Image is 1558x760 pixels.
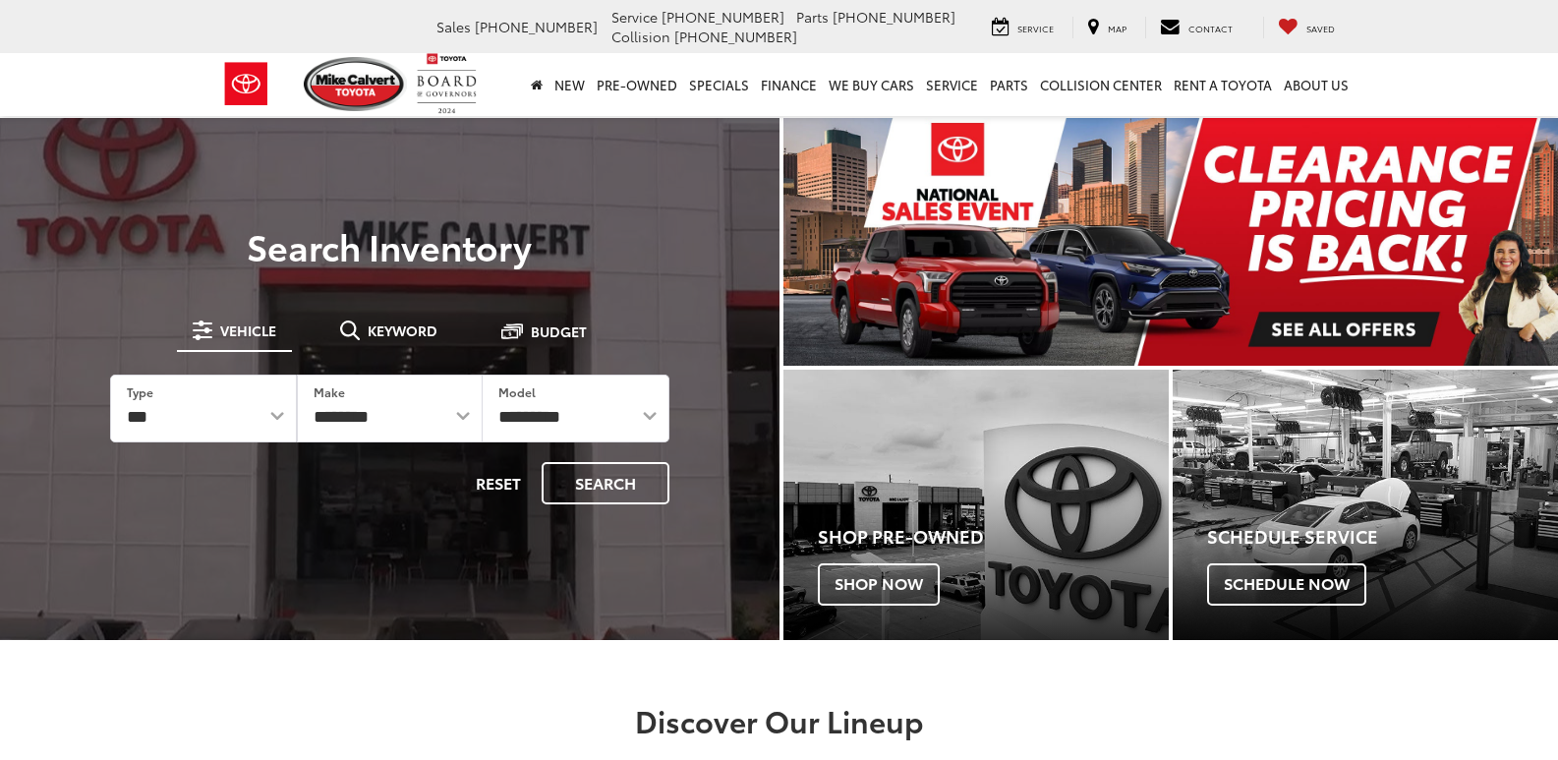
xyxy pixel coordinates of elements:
[1034,53,1168,116] a: Collision Center
[1278,53,1355,116] a: About Us
[368,323,437,337] span: Keyword
[1207,527,1558,547] h4: Schedule Service
[209,52,283,116] img: Toyota
[525,53,548,116] a: Home
[591,53,683,116] a: Pre-Owned
[1173,370,1558,640] a: Schedule Service Schedule Now
[783,370,1169,640] div: Toyota
[611,7,658,27] span: Service
[87,704,1472,736] h2: Discover Our Lineup
[920,53,984,116] a: Service
[796,7,829,27] span: Parts
[127,383,153,400] label: Type
[314,383,345,400] label: Make
[833,7,955,27] span: [PHONE_NUMBER]
[674,27,797,46] span: [PHONE_NUMBER]
[459,462,538,504] button: Reset
[1188,22,1233,34] span: Contact
[823,53,920,116] a: WE BUY CARS
[1306,22,1335,34] span: Saved
[304,57,408,111] img: Mike Calvert Toyota
[1072,17,1141,38] a: Map
[977,17,1068,38] a: Service
[1017,22,1054,34] span: Service
[818,527,1169,547] h4: Shop Pre-Owned
[1263,17,1350,38] a: My Saved Vehicles
[1173,370,1558,640] div: Toyota
[783,370,1169,640] a: Shop Pre-Owned Shop Now
[220,323,276,337] span: Vehicle
[1108,22,1126,34] span: Map
[662,7,784,27] span: [PHONE_NUMBER]
[83,226,697,265] h3: Search Inventory
[611,27,670,46] span: Collision
[1168,53,1278,116] a: Rent a Toyota
[818,563,940,605] span: Shop Now
[1145,17,1247,38] a: Contact
[1207,563,1366,605] span: Schedule Now
[475,17,598,36] span: [PHONE_NUMBER]
[542,462,669,504] button: Search
[498,383,536,400] label: Model
[683,53,755,116] a: Specials
[531,324,587,338] span: Budget
[755,53,823,116] a: Finance
[548,53,591,116] a: New
[984,53,1034,116] a: Parts
[436,17,471,36] span: Sales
